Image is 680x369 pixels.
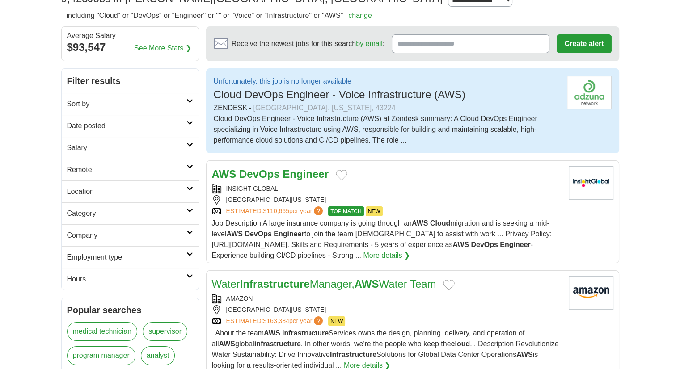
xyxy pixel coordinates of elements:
a: Remote [62,159,199,180]
strong: infrastructure [254,340,301,348]
h2: Location [67,186,186,197]
h2: Remote [67,164,186,175]
strong: AWS [355,278,379,290]
h2: Popular searches [67,303,193,317]
strong: AWS [212,168,237,180]
strong: Engineer [274,230,304,238]
strong: AWS [264,329,280,337]
strong: DevOps [239,168,280,180]
a: Date posted [62,115,199,137]
span: $163,384 [263,317,289,324]
h2: Company [67,230,186,241]
a: Employment type [62,246,199,268]
a: ESTIMATED:$110,665per year? [226,206,325,216]
a: Company [62,224,199,246]
span: NEW [328,316,345,326]
span: NEW [366,206,383,216]
a: More details ❯ [363,250,410,261]
strong: Engineer [283,168,329,180]
a: by email [356,40,383,47]
h2: Date posted [67,121,186,131]
strong: DevOps [245,230,271,238]
span: Cloud DevOps Engineer - Voice Infrastructure (AWS) [214,88,465,101]
button: Add to favorite jobs [443,280,455,290]
img: One Red Cent (CPA) logo [567,76,612,109]
strong: AWS [219,340,235,348]
a: See More Stats ❯ [134,43,191,54]
strong: AWS [452,241,469,248]
span: ? [314,316,323,325]
img: Insight Global logo [569,166,613,200]
a: INSIGHT GLOBAL [226,185,278,192]
strong: Infrastructure [282,329,329,337]
span: . About the team Services owns the design, planning, delivery, and operation of all global . In o... [212,329,559,369]
a: AWS DevOps Engineer [212,168,329,180]
strong: AWS [226,230,242,238]
h2: Filter results [62,69,199,93]
a: change [348,12,372,19]
a: Category [62,202,199,224]
span: TOP MATCH [328,206,363,216]
a: Location [62,180,199,202]
span: Job Description A large insurance company is going through an migration and is seeking a mid-leve... [212,219,552,259]
p: Unfortunately, this job is no longer available [214,76,465,87]
div: Cloud DevOps Engineer - Voice Infrastructure (AWS) at Zendesk summary: A Cloud DevOps Engineer sp... [214,113,560,146]
a: supervisor [143,322,187,341]
h2: Hours [67,274,186,285]
h2: Employment type [67,252,186,263]
span: $110,665 [263,207,289,214]
a: WaterInfrastructureManager,AWSWater Team [212,278,436,290]
a: AMAZON [226,295,253,302]
button: Add to favorite jobs [336,170,347,180]
h2: Salary [67,143,186,153]
strong: Cloud [430,219,450,227]
button: Create alert [557,34,611,53]
div: Average Salary [67,32,193,39]
a: Salary [62,137,199,159]
a: Sort by [62,93,199,115]
span: - [249,103,251,113]
a: ESTIMATED:$163,384per year? [226,316,325,326]
strong: DevOps [471,241,498,248]
a: Hours [62,268,199,290]
img: Amazon logo [569,276,613,310]
a: medical technician [67,322,138,341]
h2: including "Cloud" or "DevOps" or "Engineer" or "" or "Voice" or "Infrastructure" or "AWS" [67,10,372,21]
a: program manager [67,346,135,365]
strong: cloud [451,340,470,348]
h2: Sort by [67,99,186,109]
strong: Engineer [500,241,530,248]
h2: Category [67,208,186,219]
span: Receive the newest jobs for this search : [232,38,384,49]
strong: AWS [412,219,428,227]
div: [GEOGRAPHIC_DATA][US_STATE] [212,305,562,314]
strong: Infrastructure [240,278,310,290]
a: analyst [141,346,175,365]
div: $93,547 [67,39,193,55]
div: ZENDESK [214,103,560,113]
div: [GEOGRAPHIC_DATA], [US_STATE], 43224 [253,103,395,113]
span: ? [314,206,323,215]
div: [GEOGRAPHIC_DATA][US_STATE] [212,195,562,205]
strong: AWS [516,351,532,358]
strong: Infrastructure [330,351,376,358]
